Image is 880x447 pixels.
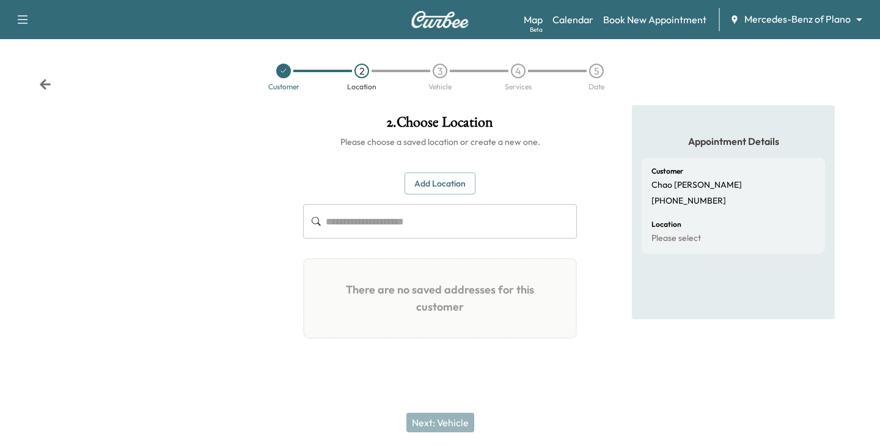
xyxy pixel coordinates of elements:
[314,269,566,328] h1: There are no saved addresses for this customer
[651,196,726,207] p: [PHONE_NUMBER]
[268,83,299,91] div: Customer
[524,12,543,27] a: MapBeta
[552,12,593,27] a: Calendar
[651,168,683,175] h6: Customer
[744,12,851,26] span: Mercedes-Benz of Plano
[347,83,376,91] div: Location
[511,64,526,78] div: 4
[405,172,475,195] button: Add Location
[651,221,681,228] h6: Location
[303,136,577,148] h6: Please choose a saved location or create a new one.
[505,83,532,91] div: Services
[39,78,51,91] div: Back
[303,115,577,136] h1: 2 . Choose Location
[651,180,742,191] p: Chao [PERSON_NAME]
[603,12,706,27] a: Book New Appointment
[354,64,369,78] div: 2
[411,11,469,28] img: Curbee Logo
[589,64,604,78] div: 5
[530,25,543,34] div: Beta
[642,135,825,148] h5: Appointment Details
[428,83,452,91] div: Vehicle
[588,83,604,91] div: Date
[651,233,701,244] p: Please select
[433,64,447,78] div: 3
